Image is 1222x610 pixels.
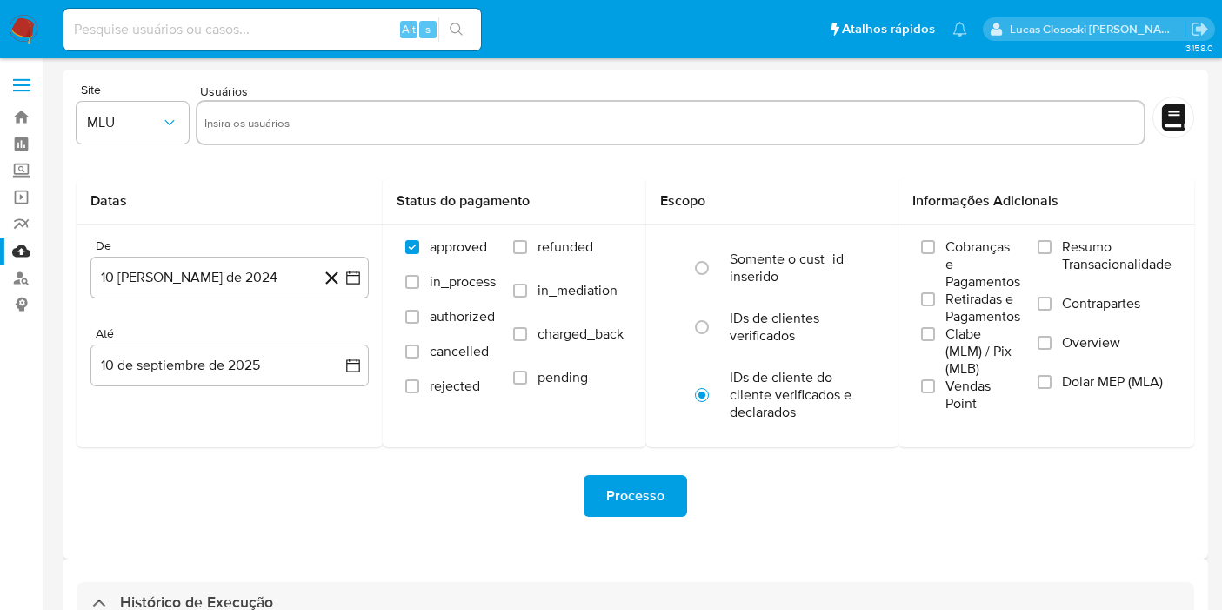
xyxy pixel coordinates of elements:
input: Pesquise usuários ou casos... [63,18,481,41]
a: Sair [1191,20,1209,38]
span: Alt [402,21,416,37]
p: lucas.clososki@mercadolivre.com [1010,21,1185,37]
a: Notificações [952,22,967,37]
span: s [425,21,431,37]
span: Atalhos rápidos [842,20,935,38]
button: search-icon [438,17,474,42]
